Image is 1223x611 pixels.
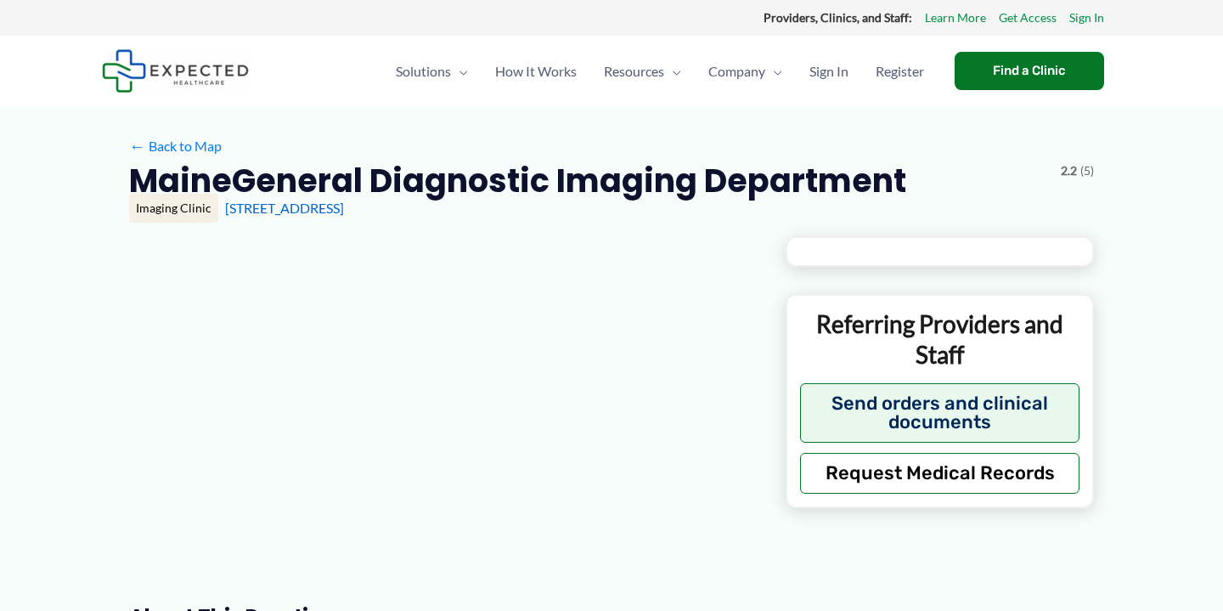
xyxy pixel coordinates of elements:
[796,42,862,101] a: Sign In
[482,42,590,101] a: How It Works
[809,42,848,101] span: Sign In
[765,42,782,101] span: Menu Toggle
[664,42,681,101] span: Menu Toggle
[764,10,912,25] strong: Providers, Clinics, and Staff:
[800,453,1079,494] button: Request Medical Records
[129,194,218,223] div: Imaging Clinic
[1080,160,1094,182] span: (5)
[800,383,1079,443] button: Send orders and clinical documents
[925,7,986,29] a: Learn More
[396,42,451,101] span: Solutions
[129,138,145,154] span: ←
[955,52,1104,90] a: Find a Clinic
[1069,7,1104,29] a: Sign In
[695,42,796,101] a: CompanyMenu Toggle
[382,42,482,101] a: SolutionsMenu Toggle
[876,42,924,101] span: Register
[129,133,222,159] a: ←Back to Map
[225,200,344,216] a: [STREET_ADDRESS]
[800,308,1079,371] p: Referring Providers and Staff
[129,160,906,201] h2: MaineGeneral Diagnostic Imaging Department
[708,42,765,101] span: Company
[102,49,249,93] img: Expected Healthcare Logo - side, dark font, small
[604,42,664,101] span: Resources
[495,42,577,101] span: How It Works
[590,42,695,101] a: ResourcesMenu Toggle
[862,42,938,101] a: Register
[451,42,468,101] span: Menu Toggle
[1061,160,1077,182] span: 2.2
[999,7,1057,29] a: Get Access
[382,42,938,101] nav: Primary Site Navigation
